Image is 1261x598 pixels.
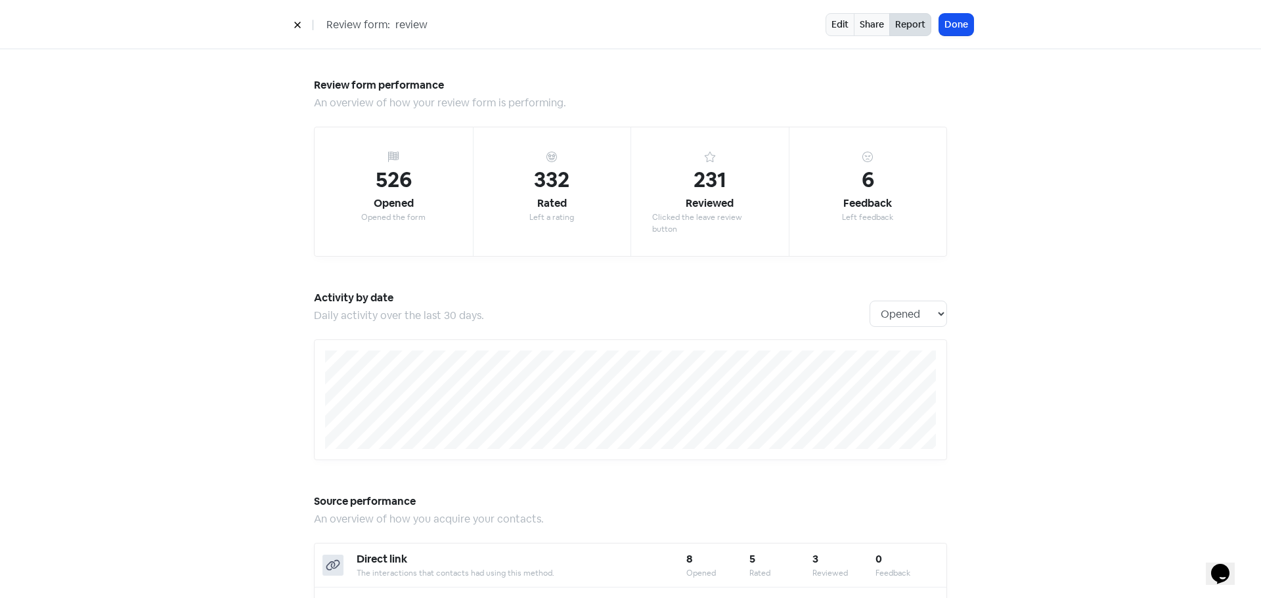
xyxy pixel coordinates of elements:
b: 3 [812,552,818,566]
div: Feedback [843,196,892,211]
div: Feedback [875,567,939,579]
div: Reviewed [686,196,734,211]
div: An overview of how you acquire your contacts. [314,511,947,527]
div: Opened [686,567,749,579]
div: Clicked the leave review button [652,211,768,235]
a: Edit [826,13,854,36]
b: 0 [875,552,882,566]
h5: Source performance [314,492,947,511]
h5: Activity by date [314,288,870,308]
b: 8 [686,552,693,566]
h5: Review form performance [314,75,947,95]
span: Review form: [326,17,390,33]
div: 6 [862,164,874,196]
div: Opened the form [361,211,426,223]
div: Opened [374,196,414,211]
b: 5 [749,552,755,566]
b: Direct link [357,552,407,566]
div: The interactions that contacts had using this method. [357,567,686,579]
a: Share [854,13,890,36]
button: Report [889,13,931,36]
iframe: chat widget [1206,545,1248,585]
div: 332 [534,164,569,196]
div: Left a rating [529,211,574,223]
div: Rated [749,567,812,579]
div: An overview of how your review form is performing. [314,95,947,111]
div: 526 [376,164,412,196]
div: 231 [694,164,726,196]
button: Done [939,14,973,35]
div: Daily activity over the last 30 days. [314,308,870,324]
div: Rated [537,196,567,211]
div: Reviewed [812,567,875,579]
div: Left feedback [842,211,893,223]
